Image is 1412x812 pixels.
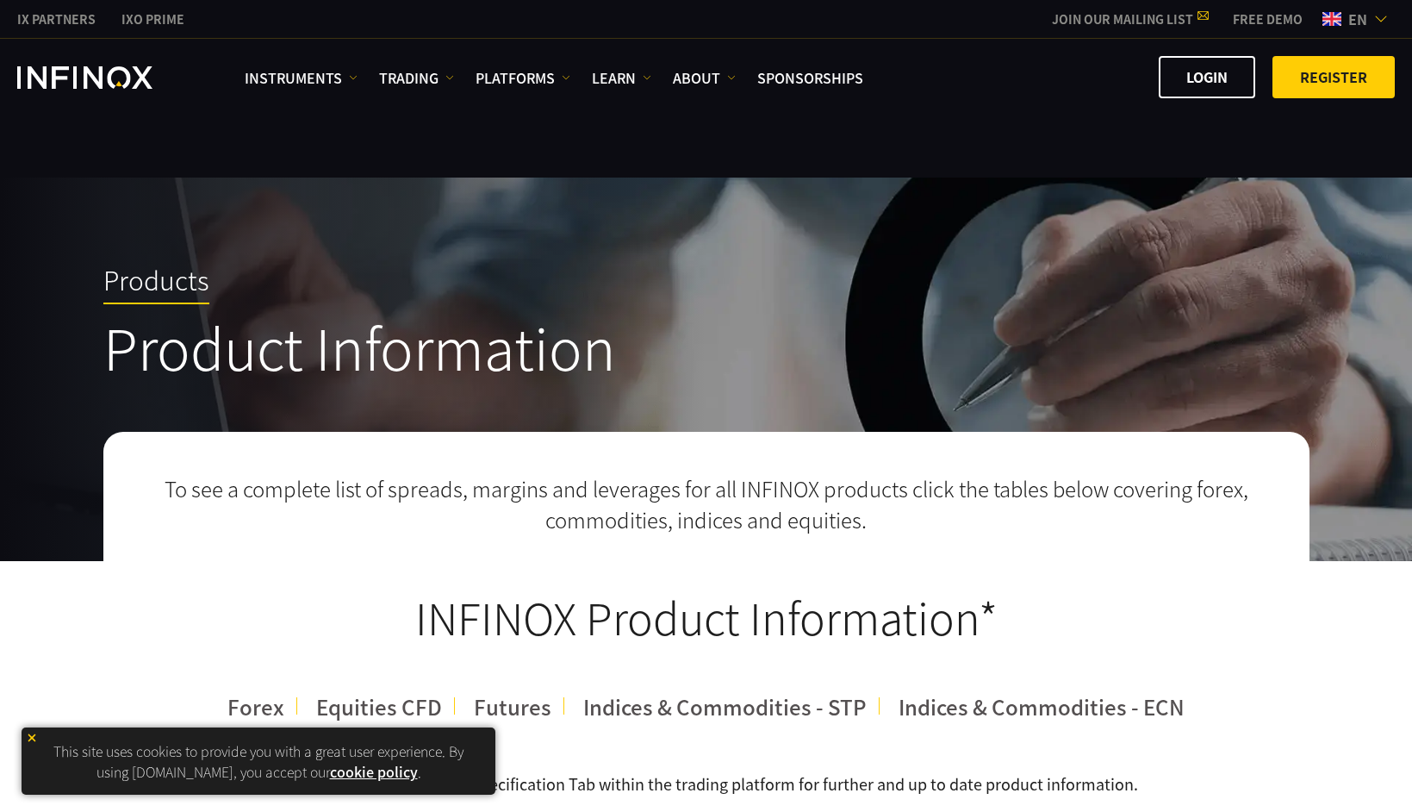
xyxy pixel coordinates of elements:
[26,732,38,744] img: yellow close icon
[186,772,1227,796] p: Please refer to the Product Specification Tab within the trading platform for further and up to d...
[145,549,1268,684] h3: INFINOX Product Information*
[1341,9,1374,29] span: en
[474,691,551,721] span: Futures
[673,67,736,88] a: ABOUT
[583,691,867,721] span: Indices & Commodities - STP
[476,67,570,88] a: PLATFORMS
[1220,10,1316,28] a: INFINOX MENU
[316,691,442,721] span: Equities CFD
[109,10,197,28] a: INFINOX
[245,67,358,88] a: Instruments
[103,317,1309,376] h1: Product Information
[4,10,109,28] a: INFINOX
[899,691,1185,721] span: Indices & Commodities - ECN
[592,67,651,88] a: Learn
[330,761,418,782] a: cookie policy
[17,66,193,89] a: INFINOX Logo
[379,67,454,88] a: TRADING
[227,691,284,721] span: Forex
[1039,10,1220,28] a: JOIN OUR MAILING LIST
[1272,56,1395,98] a: REGISTER
[103,264,209,296] span: Products
[30,736,487,786] p: This site uses cookies to provide you with a great user experience. By using [DOMAIN_NAME], you a...
[145,473,1268,535] p: To see a complete list of spreads, margins and leverages for all INFINOX products click the table...
[757,67,863,88] a: SPONSORSHIPS
[1159,56,1255,98] a: LOGIN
